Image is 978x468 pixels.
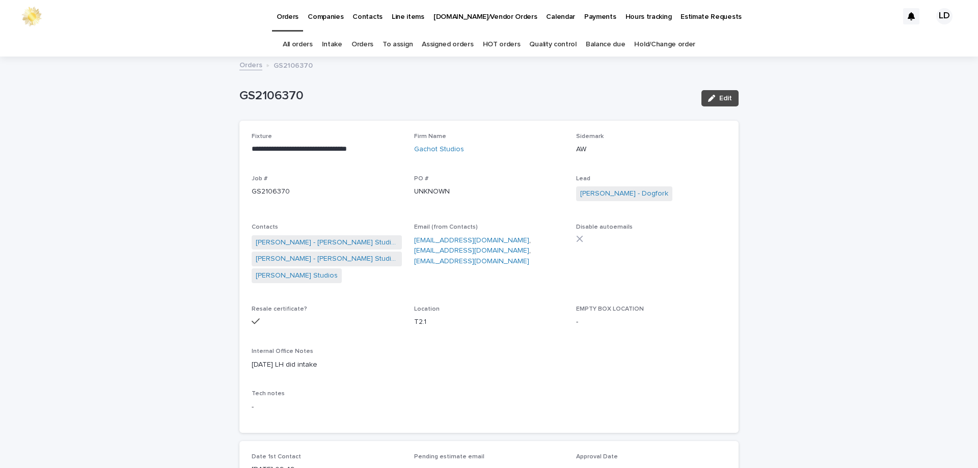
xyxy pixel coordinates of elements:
[414,144,464,155] a: Gachot Studios
[529,33,576,57] a: Quality control
[414,247,529,254] a: [EMAIL_ADDRESS][DOMAIN_NAME]
[586,33,626,57] a: Balance due
[239,89,693,103] p: GS2106370
[414,186,564,197] p: UNKNOWN
[256,270,338,281] a: [PERSON_NAME] Studios
[576,317,726,327] p: -
[414,306,440,312] span: Location
[252,224,278,230] span: Contacts
[252,348,313,354] span: Internal Office Notes
[483,33,521,57] a: HOT orders
[414,176,428,182] span: PO #
[252,306,307,312] span: Resale certificate?
[252,186,402,197] p: GS2106370
[239,59,262,70] a: Orders
[256,237,398,248] a: [PERSON_NAME] - [PERSON_NAME] Studios
[576,306,644,312] span: EMPTY BOX LOCATION
[414,235,564,267] p: , ,
[936,8,953,24] div: LD
[20,6,43,26] img: 0ffKfDbyRa2Iv8hnaAqg
[576,176,590,182] span: Lead
[252,176,267,182] span: Job #
[576,133,604,140] span: Sidemark
[274,59,313,70] p: GS2106370
[252,402,726,412] p: -
[252,360,726,370] p: [DATE] LH did intake
[422,33,473,57] a: Assigned orders
[256,254,398,264] a: [PERSON_NAME] - [PERSON_NAME] Studios
[383,33,413,57] a: To assign
[576,144,726,155] p: AW
[701,90,739,106] button: Edit
[414,224,478,230] span: Email (from Contacts)
[719,95,732,102] span: Edit
[414,258,529,265] a: [EMAIL_ADDRESS][DOMAIN_NAME]
[414,133,446,140] span: Firm Name
[351,33,373,57] a: Orders
[576,224,633,230] span: Disable autoemails
[252,391,285,397] span: Tech notes
[414,317,564,327] p: T2.1
[634,33,695,57] a: Hold/Change order
[580,188,668,199] a: [PERSON_NAME] - Dogfork
[283,33,313,57] a: All orders
[414,454,484,460] span: Pending estimate email
[576,454,618,460] span: Approval Date
[252,133,272,140] span: Fixture
[322,33,342,57] a: Intake
[414,237,529,244] a: [EMAIL_ADDRESS][DOMAIN_NAME]
[252,454,301,460] span: Date 1st Contact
